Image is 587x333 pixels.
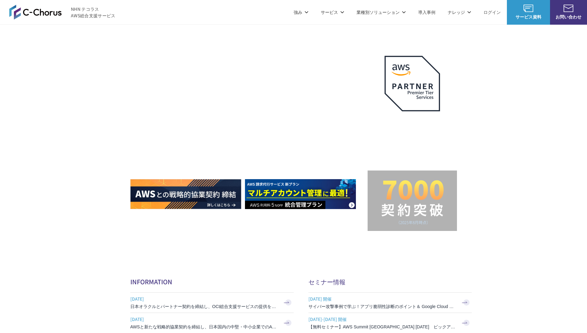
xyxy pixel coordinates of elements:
img: AWS総合支援サービス C-Chorus [9,5,62,19]
p: 最上位プレミアティア サービスパートナー [377,119,447,142]
span: NHN テコラス AWS総合支援サービス [71,6,116,19]
span: [DATE]-[DATE] 開催 [308,314,456,324]
span: お問い合わせ [550,14,587,20]
a: [DATE] 開催 サイバー攻撃事例で学ぶ！アプリ脆弱性診断のポイント＆ Google Cloud セキュリティ対策 [308,293,472,313]
a: 導入事例 [418,9,435,15]
img: AWSとの戦略的協業契約 締結 [130,179,241,209]
img: AWS総合支援サービス C-Chorus サービス資料 [524,5,533,12]
img: 契約件数 [380,180,445,225]
img: AWS請求代行サービス 統合管理プラン [245,179,356,209]
p: AWSの導入からコスト削減、 構成・運用の最適化からデータ活用まで 規模や業種業態を問わない マネージドサービスで [130,68,368,95]
p: 業種別ソリューション [357,9,406,15]
img: AWSプレミアティアサービスパートナー [385,56,440,111]
a: [DATE]-[DATE] 開催 【無料セミナー】AWS Summit [GEOGRAPHIC_DATA] [DATE] ピックアップセッション [308,313,472,333]
span: サービス資料 [507,14,550,20]
a: ログイン [483,9,501,15]
h3: サイバー攻撃事例で学ぶ！アプリ脆弱性診断のポイント＆ Google Cloud セキュリティ対策 [308,303,456,310]
a: [DATE] 日本オラクルとパートナー契約を締結し、OCI総合支援サービスの提供を開始 [130,293,294,313]
a: AWS総合支援サービス C-Chorus NHN テコラスAWS総合支援サービス [9,5,116,19]
h3: 日本オラクルとパートナー契約を締結し、OCI総合支援サービスの提供を開始 [130,303,278,310]
span: [DATE] 開催 [308,294,456,303]
h2: INFORMATION [130,277,294,286]
a: [DATE] AWSと新たな戦略的協業契約を締結し、日本国内の中堅・中小企業でのAWS活用を加速 [130,313,294,333]
em: AWS [405,119,419,128]
span: [DATE] [130,294,278,303]
p: ナレッジ [448,9,471,15]
h2: セミナー情報 [308,277,472,286]
h3: 【無料セミナー】AWS Summit [GEOGRAPHIC_DATA] [DATE] ピックアップセッション [308,324,456,330]
p: 強み [294,9,308,15]
span: [DATE] [130,314,278,324]
h1: AWS ジャーニーの 成功を実現 [130,101,368,161]
h3: AWSと新たな戦略的協業契約を締結し、日本国内の中堅・中小企業でのAWS活用を加速 [130,324,278,330]
p: サービス [321,9,344,15]
img: お問い合わせ [564,5,573,12]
